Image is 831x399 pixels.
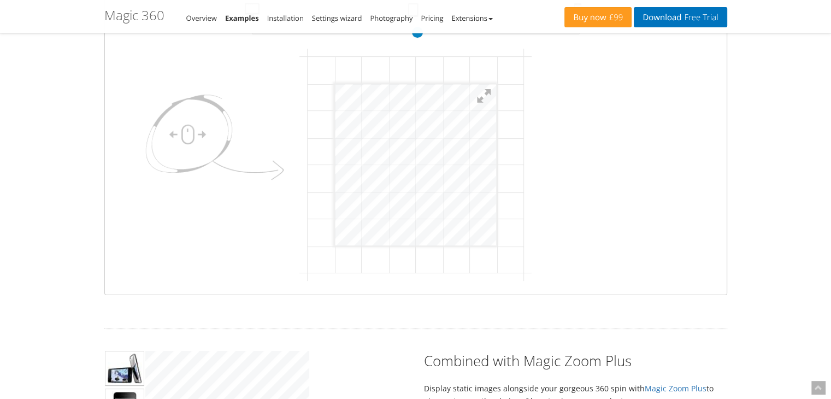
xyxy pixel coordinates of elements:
h2: Combined with Magic Zoom Plus [424,351,727,371]
span: Free Trial [681,13,718,22]
a: DownloadFree Trial [634,7,727,27]
a: Photography [370,13,412,23]
span: £99 [606,13,623,22]
a: Settings wizard [312,13,362,23]
a: Installation [267,13,304,23]
h1: Magic 360 [104,8,164,22]
a: Magic Zoom Plus [645,383,706,394]
a: Extensions [451,13,492,23]
a: Buy now£99 [564,7,632,27]
a: Overview [186,13,217,23]
a: Examples [225,13,259,23]
a: Pricing [421,13,443,23]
